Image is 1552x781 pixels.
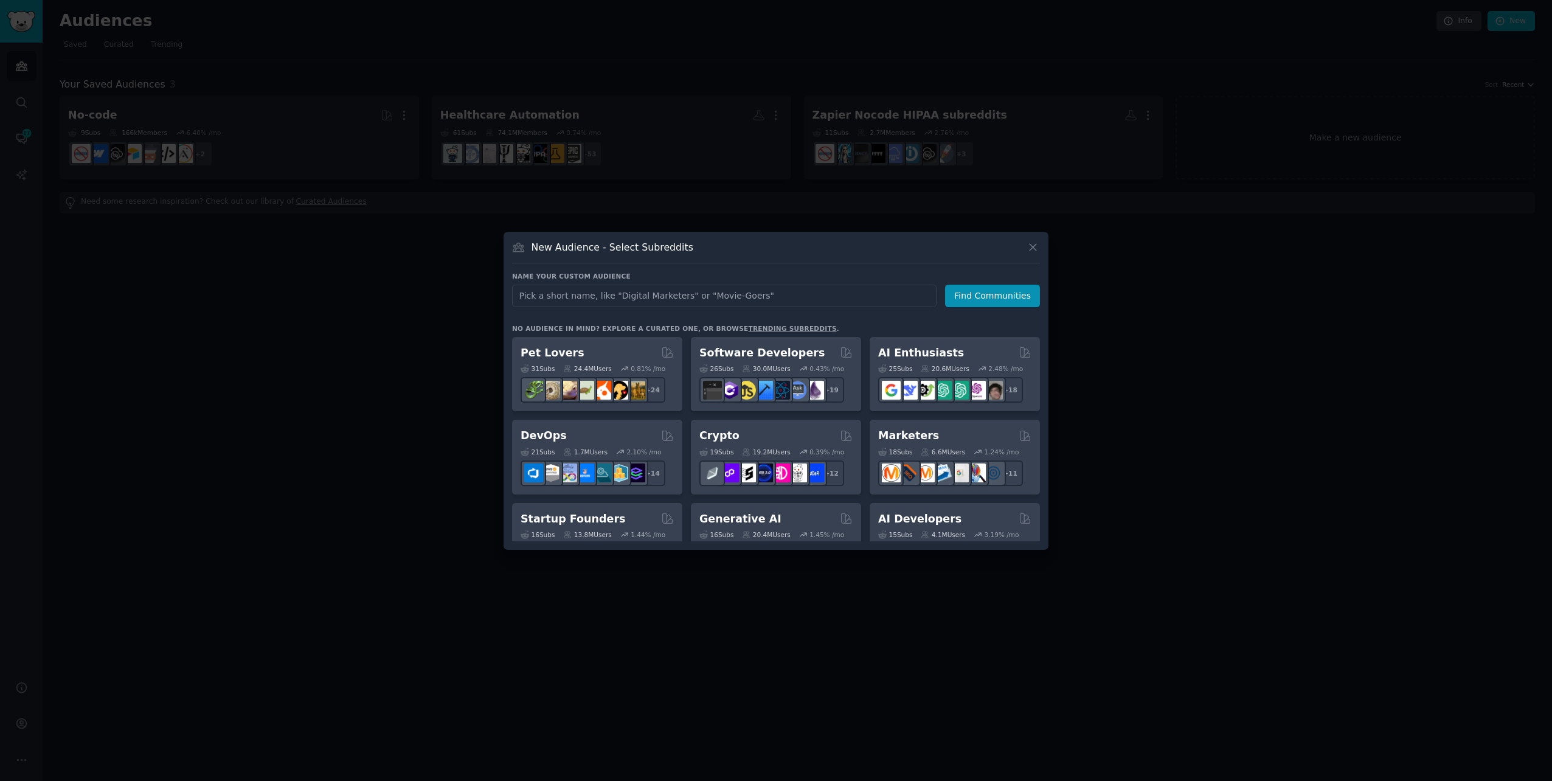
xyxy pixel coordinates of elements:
img: web3 [754,463,773,482]
a: trending subreddits [748,325,836,332]
img: DeepSeek [899,381,918,400]
div: 21 Sub s [521,448,555,456]
h2: Marketers [878,428,939,443]
div: 20.6M Users [921,364,969,373]
div: 30.0M Users [742,364,790,373]
div: 19.2M Users [742,448,790,456]
img: ethstaker [737,463,756,482]
img: CryptoNews [788,463,807,482]
img: 0xPolygon [720,463,739,482]
img: dogbreed [626,381,645,400]
img: MarketingResearch [967,463,986,482]
div: + 12 [819,460,844,486]
div: 1.44 % /mo [631,530,665,539]
div: 0.81 % /mo [631,364,665,373]
img: reactnative [771,381,790,400]
img: chatgpt_promptDesign [933,381,952,400]
div: 20.4M Users [742,530,790,539]
img: chatgpt_prompts_ [950,381,969,400]
img: defiblockchain [771,463,790,482]
div: 0.43 % /mo [809,364,844,373]
img: platformengineering [592,463,611,482]
h2: Software Developers [699,345,825,361]
h2: Startup Founders [521,512,625,527]
img: AskComputerScience [788,381,807,400]
img: ethfinance [703,463,722,482]
div: 31 Sub s [521,364,555,373]
div: 26 Sub s [699,364,733,373]
img: azuredevops [524,463,543,482]
div: 18 Sub s [878,448,912,456]
div: 16 Sub s [521,530,555,539]
img: ArtificalIntelligence [984,381,1003,400]
input: Pick a short name, like "Digital Marketers" or "Movie-Goers" [512,285,937,307]
div: 25 Sub s [878,364,912,373]
img: defi_ [805,463,824,482]
div: 19 Sub s [699,448,733,456]
img: content_marketing [882,463,901,482]
div: 13.8M Users [563,530,611,539]
div: 15 Sub s [878,530,912,539]
div: + 14 [640,460,665,486]
img: OnlineMarketing [984,463,1003,482]
img: Docker_DevOps [558,463,577,482]
img: aws_cdk [609,463,628,482]
img: AItoolsCatalog [916,381,935,400]
div: 1.24 % /mo [985,448,1019,456]
img: bigseo [899,463,918,482]
h2: Generative AI [699,512,781,527]
img: learnjavascript [737,381,756,400]
h3: New Audience - Select Subreddits [532,241,693,254]
img: software [703,381,722,400]
img: AWS_Certified_Experts [541,463,560,482]
img: GoogleGeminiAI [882,381,901,400]
div: + 18 [997,377,1023,403]
button: Find Communities [945,285,1040,307]
img: AskMarketing [916,463,935,482]
img: turtle [575,381,594,400]
img: iOSProgramming [754,381,773,400]
div: 0.39 % /mo [809,448,844,456]
h2: DevOps [521,428,567,443]
div: 1.7M Users [563,448,608,456]
img: ballpython [541,381,560,400]
h2: Crypto [699,428,740,443]
img: cockatiel [592,381,611,400]
div: + 11 [997,460,1023,486]
img: DevOpsLinks [575,463,594,482]
h2: AI Developers [878,512,961,527]
img: herpetology [524,381,543,400]
img: OpenAIDev [967,381,986,400]
div: 6.6M Users [921,448,965,456]
img: leopardgeckos [558,381,577,400]
div: 24.4M Users [563,364,611,373]
img: Emailmarketing [933,463,952,482]
h3: Name your custom audience [512,272,1040,280]
div: 4.1M Users [921,530,965,539]
div: 3.19 % /mo [985,530,1019,539]
div: 16 Sub s [699,530,733,539]
div: + 24 [640,377,665,403]
h2: AI Enthusiasts [878,345,964,361]
img: PetAdvice [609,381,628,400]
img: csharp [720,381,739,400]
div: No audience in mind? Explore a curated one, or browse . [512,324,839,333]
div: + 19 [819,377,844,403]
img: elixir [805,381,824,400]
img: googleads [950,463,969,482]
div: 2.10 % /mo [627,448,662,456]
h2: Pet Lovers [521,345,584,361]
div: 1.45 % /mo [809,530,844,539]
img: PlatformEngineers [626,463,645,482]
div: 2.48 % /mo [988,364,1023,373]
